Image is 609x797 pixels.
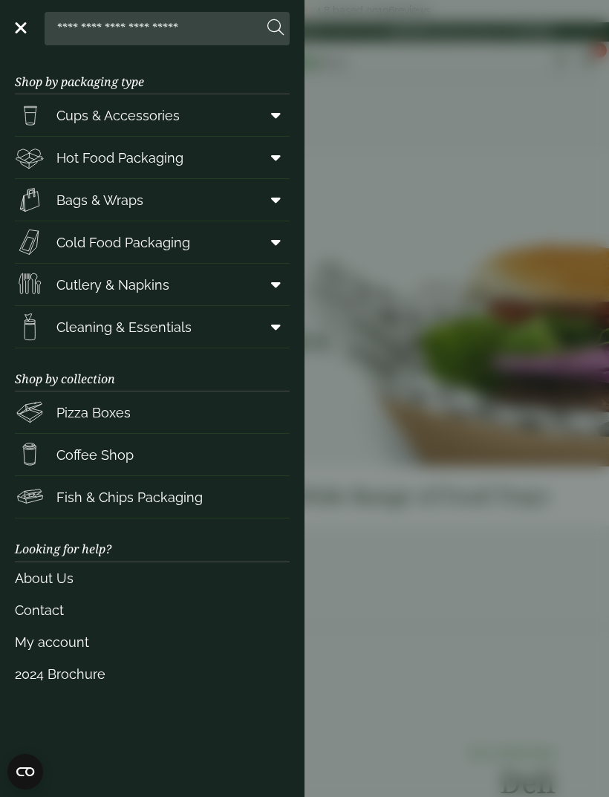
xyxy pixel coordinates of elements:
a: My account [15,626,290,658]
img: Sandwich_box.svg [15,227,45,257]
img: Pizza_boxes.svg [15,397,45,427]
img: FishNchip_box.svg [15,482,45,512]
span: Cups & Accessories [56,105,180,126]
img: PintNhalf_cup.svg [15,100,45,130]
span: Fish & Chips Packaging [56,487,203,507]
h3: Shop by collection [15,348,290,391]
span: Pizza Boxes [56,403,131,423]
h3: Looking for help? [15,518,290,562]
a: About Us [15,562,290,594]
span: Cleaning & Essentials [56,317,192,337]
a: Hot Food Packaging [15,137,290,178]
h3: Shop by packaging type [15,51,290,94]
span: Hot Food Packaging [56,148,183,168]
button: Open CMP widget [7,754,43,790]
a: Cleaning & Essentials [15,306,290,348]
img: HotDrink_paperCup.svg [15,440,45,469]
a: Cold Food Packaging [15,221,290,263]
a: Cups & Accessories [15,94,290,136]
img: Paper_carriers.svg [15,185,45,215]
img: Deli_box.svg [15,143,45,172]
a: Contact [15,594,290,626]
img: open-wipe.svg [15,312,45,342]
a: Cutlery & Napkins [15,264,290,305]
a: Coffee Shop [15,434,290,475]
span: Cutlery & Napkins [56,275,169,295]
span: Coffee Shop [56,445,134,465]
a: Pizza Boxes [15,391,290,433]
span: Bags & Wraps [56,190,143,210]
a: Fish & Chips Packaging [15,476,290,518]
a: Bags & Wraps [15,179,290,221]
img: Cutlery.svg [15,270,45,299]
a: 2024 Brochure [15,658,290,690]
span: Cold Food Packaging [56,232,190,253]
